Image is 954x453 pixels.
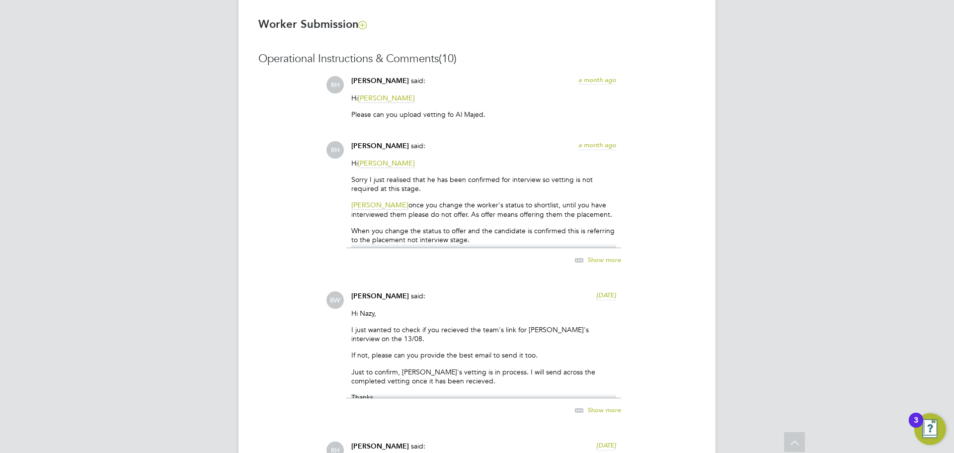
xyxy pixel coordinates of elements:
[326,141,344,159] span: RH
[588,405,621,414] span: Show more
[411,291,425,300] span: said:
[914,420,918,433] div: 3
[351,77,409,85] span: [PERSON_NAME]
[351,309,616,318] p: Hi Nazy,
[914,413,946,445] button: Open Resource Center, 3 new notifications
[351,226,616,244] p: When you change the status to offer and the candidate is confirmed this is referring to the place...
[358,159,415,168] span: [PERSON_NAME]
[351,442,409,451] span: [PERSON_NAME]
[578,141,616,149] span: a month ago
[351,200,408,210] span: [PERSON_NAME]
[258,52,696,66] h3: Operational Instructions & Comments
[326,76,344,93] span: RH
[411,76,425,85] span: said:
[351,325,616,343] p: I just wanted to check if you recieved the team's link for [PERSON_NAME]'s interview on the 13/08.
[326,291,344,309] span: BW
[351,367,616,385] p: Just to confirm, [PERSON_NAME]'s vetting is in process. I will send across the completed vetting ...
[258,17,366,31] b: Worker Submission
[588,255,621,264] span: Show more
[578,76,616,84] span: a month ago
[351,292,409,300] span: [PERSON_NAME]
[439,52,457,65] span: (10)
[411,442,425,451] span: said:
[351,200,616,218] p: once you change the worker's status to shortlist, until you have interviewed them please do not o...
[358,93,415,103] span: [PERSON_NAME]
[411,141,425,150] span: said:
[351,393,616,411] p: Thanks, [PERSON_NAME].
[351,159,616,168] p: Hi
[351,142,409,150] span: [PERSON_NAME]
[351,110,616,119] p: Please can you upload vetting fo Al Majed.
[351,93,616,102] p: Hi
[596,291,616,299] span: [DATE]
[596,441,616,450] span: [DATE]
[351,351,616,360] p: If not, please can you provide the best email to send it too.
[351,175,616,193] p: Sorry I just realised that he has been confirmed for interview so vetting is not required at this...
